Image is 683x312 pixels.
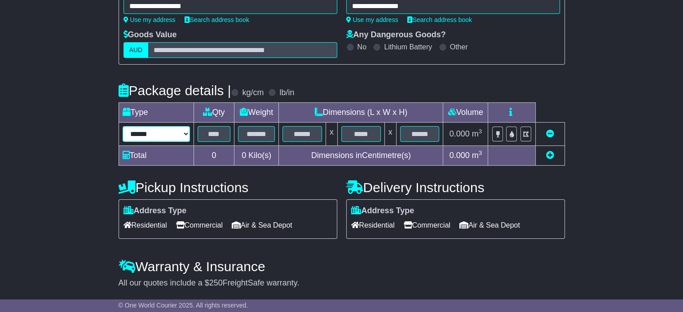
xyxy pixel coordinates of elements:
[279,146,443,166] td: Dimensions in Centimetre(s)
[472,129,482,138] span: m
[194,146,234,166] td: 0
[119,302,248,309] span: © One World Courier 2025. All rights reserved.
[546,151,554,160] a: Add new item
[472,151,482,160] span: m
[357,43,366,51] label: No
[326,123,337,146] td: x
[449,151,470,160] span: 0.000
[449,129,470,138] span: 0.000
[123,30,177,40] label: Goods Value
[232,218,292,232] span: Air & Sea Depot
[346,16,398,23] a: Use my address
[404,218,450,232] span: Commercial
[234,103,279,123] td: Weight
[346,180,565,195] h4: Delivery Instructions
[119,180,337,195] h4: Pickup Instructions
[209,278,223,287] span: 250
[119,259,565,274] h4: Warranty & Insurance
[119,103,194,123] td: Type
[351,206,414,216] label: Address Type
[176,218,223,232] span: Commercial
[119,146,194,166] td: Total
[459,218,520,232] span: Air & Sea Depot
[279,103,443,123] td: Dimensions (L x W x H)
[123,218,167,232] span: Residential
[123,42,149,58] label: AUD
[479,149,482,156] sup: 3
[123,206,187,216] label: Address Type
[346,30,446,40] label: Any Dangerous Goods?
[234,146,279,166] td: Kilo(s)
[443,103,488,123] td: Volume
[384,43,432,51] label: Lithium Battery
[119,278,565,288] div: All our quotes include a $ FreightSafe warranty.
[185,16,249,23] a: Search address book
[384,123,396,146] td: x
[450,43,468,51] label: Other
[479,128,482,135] sup: 3
[546,129,554,138] a: Remove this item
[242,151,246,160] span: 0
[123,16,176,23] a: Use my address
[407,16,472,23] a: Search address book
[279,88,294,98] label: lb/in
[351,218,395,232] span: Residential
[242,88,264,98] label: kg/cm
[194,103,234,123] td: Qty
[119,83,231,98] h4: Package details |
